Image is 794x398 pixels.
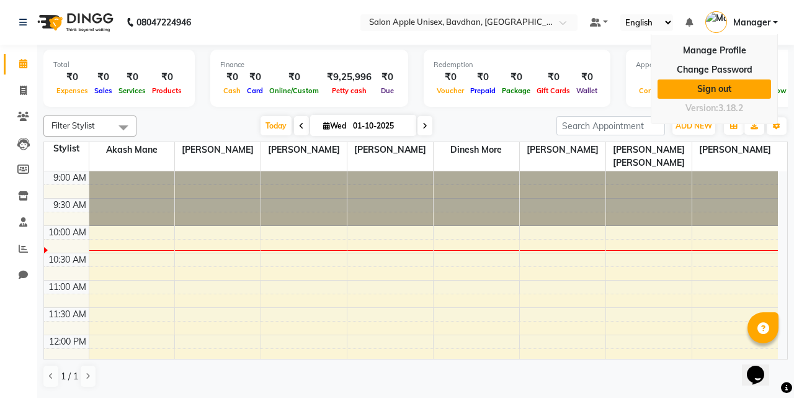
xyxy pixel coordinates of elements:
span: Services [115,86,149,95]
span: Manager [733,16,770,29]
div: Total [53,60,185,70]
div: 11:30 AM [46,308,89,321]
input: 2025-10-01 [349,117,411,135]
input: Search Appointment [556,116,665,135]
div: 10:00 AM [46,226,89,239]
div: 10:30 AM [46,253,89,266]
span: Akash Mane [89,142,175,158]
span: Today [261,116,292,135]
span: Wallet [573,86,600,95]
div: 9:00 AM [51,171,89,184]
span: [PERSON_NAME] [175,142,261,158]
div: ₹0 [220,70,244,84]
img: logo [32,5,117,40]
span: Filter Stylist [51,120,95,130]
span: Online/Custom [266,86,322,95]
div: Appointment [636,60,790,70]
div: ₹0 [91,70,115,84]
div: Version:3.18.2 [658,99,771,117]
span: 1 / 1 [61,370,78,383]
img: Manager [705,11,727,33]
span: Dinesh More [434,142,519,158]
div: 11:00 AM [46,281,89,294]
iframe: chat widget [742,348,782,386]
a: Sign out [658,79,771,99]
div: Stylist [44,142,89,155]
span: [PERSON_NAME] [347,142,433,158]
div: ₹9,25,996 [322,70,377,84]
div: 12:00 PM [47,335,89,348]
span: Voucher [434,86,467,95]
div: ₹0 [377,70,398,84]
span: ADD NEW [676,121,712,130]
div: ₹0 [499,70,533,84]
b: 08047224946 [136,5,191,40]
a: Change Password [658,60,771,79]
span: [PERSON_NAME] [PERSON_NAME] [606,142,692,171]
span: [PERSON_NAME] [520,142,605,158]
span: Prepaid [467,86,499,95]
span: Sales [91,86,115,95]
span: Completed [636,86,678,95]
div: Finance [220,60,398,70]
span: Package [499,86,533,95]
div: ₹0 [266,70,322,84]
div: ₹0 [533,70,573,84]
span: Products [149,86,185,95]
div: ₹0 [149,70,185,84]
span: Petty cash [329,86,370,95]
span: Expenses [53,86,91,95]
span: Gift Cards [533,86,573,95]
span: Wed [320,121,349,130]
div: ₹0 [573,70,600,84]
div: Redemption [434,60,600,70]
div: 0 [636,70,678,84]
div: ₹0 [434,70,467,84]
div: ₹0 [53,70,91,84]
span: [PERSON_NAME] [261,142,347,158]
button: ADD NEW [672,117,715,135]
div: ₹0 [467,70,499,84]
span: Cash [220,86,244,95]
div: 9:30 AM [51,199,89,212]
span: Card [244,86,266,95]
a: Manage Profile [658,41,771,60]
span: Due [378,86,397,95]
span: [PERSON_NAME] [692,142,778,158]
div: ₹0 [115,70,149,84]
div: ₹0 [244,70,266,84]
